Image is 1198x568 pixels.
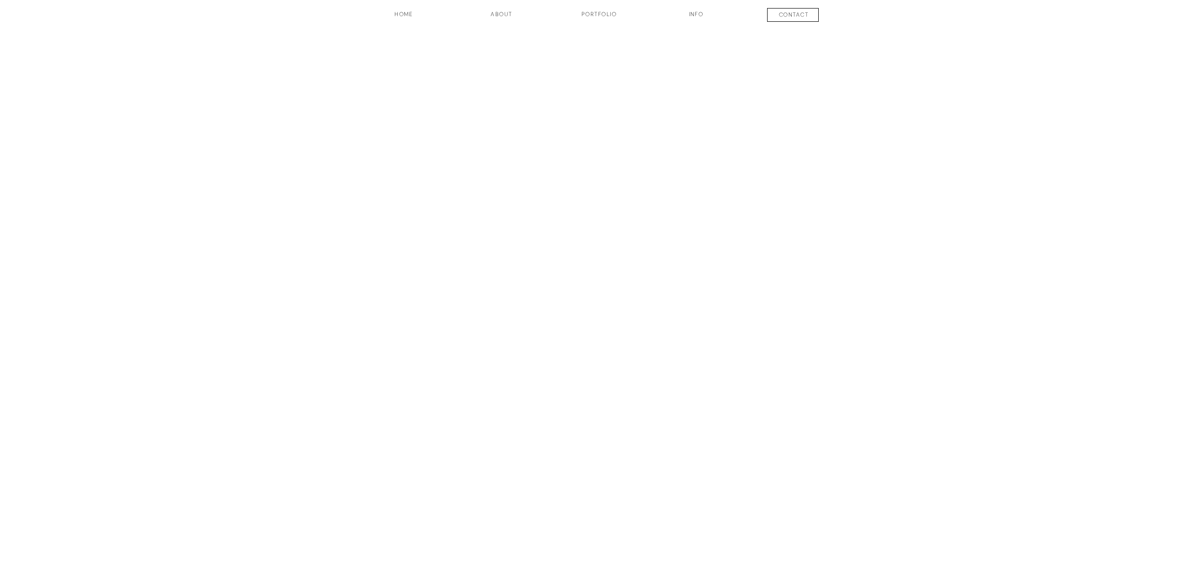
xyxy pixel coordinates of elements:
a: INFO [672,10,720,26]
a: Portfolio [564,10,634,26]
a: HOME [369,10,439,26]
a: PHOTOGRAPHY [519,254,679,283]
a: about [478,10,525,26]
a: contact [759,10,829,22]
a: [PERSON_NAME] [381,201,818,254]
